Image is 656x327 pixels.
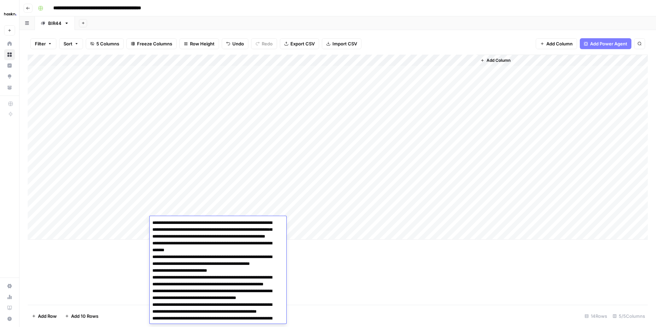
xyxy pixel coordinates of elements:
button: Filter [30,38,56,49]
a: Opportunities [4,71,15,82]
span: Redo [262,40,273,47]
button: Redo [251,38,277,49]
button: Import CSV [322,38,361,49]
a: Settings [4,281,15,292]
button: 5 Columns [86,38,124,49]
span: Add Power Agent [590,40,627,47]
button: Row Height [179,38,219,49]
a: Home [4,38,15,49]
button: Add 10 Rows [61,311,102,322]
a: BIR44 [35,16,75,30]
span: Import CSV [332,40,357,47]
span: Export CSV [290,40,315,47]
span: Row Height [190,40,215,47]
span: Add Column [487,57,510,63]
span: 5 Columns [96,40,119,47]
a: Your Data [4,82,15,93]
a: Learning Hub [4,302,15,313]
button: Add Column [478,56,513,65]
span: Sort [64,40,72,47]
span: Add 10 Rows [71,313,98,319]
button: Export CSV [280,38,319,49]
span: Add Column [546,40,573,47]
button: Add Row [28,311,61,322]
div: 5/5 Columns [610,311,648,322]
button: Workspace: Haskn [4,5,15,23]
a: Usage [4,292,15,302]
button: Undo [222,38,248,49]
span: Freeze Columns [137,40,172,47]
button: Add Power Agent [580,38,631,49]
span: Add Row [38,313,57,319]
div: BIR44 [48,20,61,27]
img: Haskn Logo [4,8,16,20]
span: Filter [35,40,46,47]
div: 14 Rows [582,311,610,322]
a: Insights [4,60,15,71]
button: Help + Support [4,313,15,324]
a: Browse [4,49,15,60]
span: Undo [232,40,244,47]
button: Sort [59,38,83,49]
button: Freeze Columns [126,38,177,49]
button: Add Column [536,38,577,49]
